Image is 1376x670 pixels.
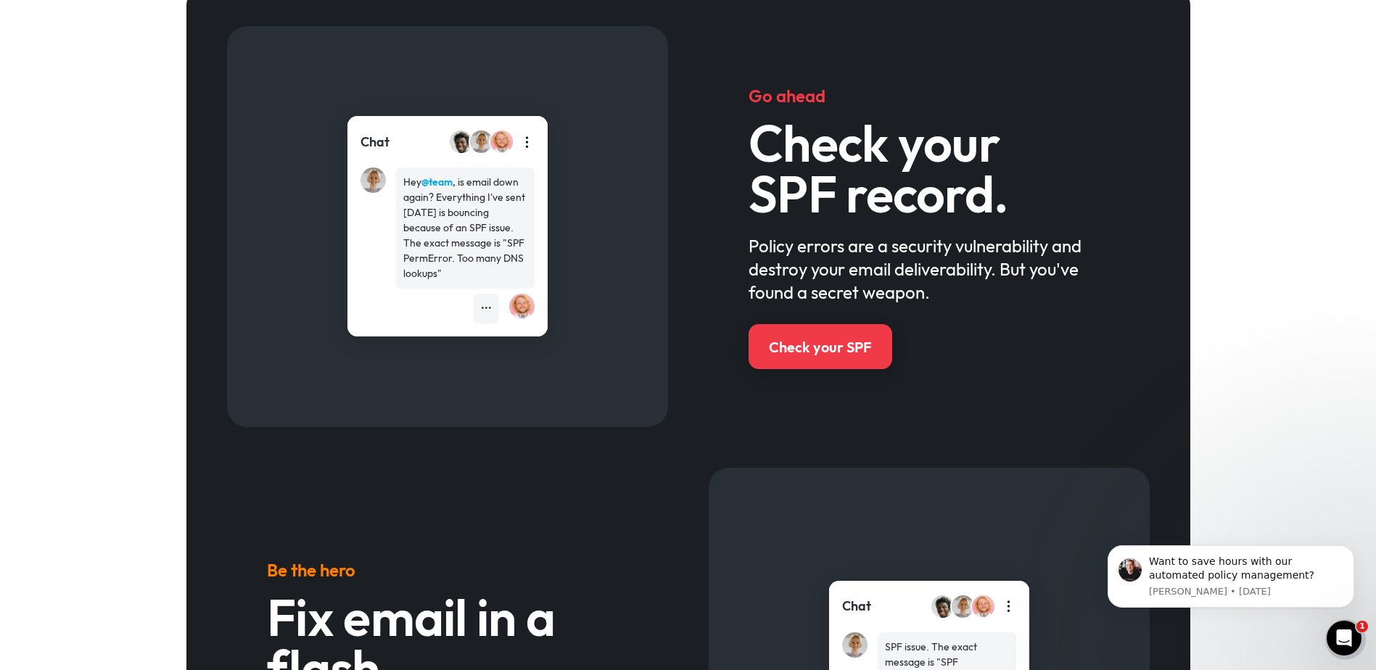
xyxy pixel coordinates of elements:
iframe: Intercom notifications message [1086,524,1376,631]
h5: Be the hero [267,558,627,582]
div: ••• [481,301,492,316]
div: Hey , is email down again? Everything I've sent [DATE] is bouncing because of an SPF issue. The e... [403,175,527,281]
div: Chat [361,133,390,152]
iframe: Intercom live chat [1327,621,1361,655]
h5: Go ahead [749,84,1109,107]
h3: Check your SPF record. [749,117,1109,219]
a: Check your SPF [749,324,892,369]
strong: @team [421,175,453,189]
div: Policy errors are a security vulnerability and destroy your email deliverability. But you've foun... [749,234,1109,304]
div: Chat [842,597,871,616]
div: Check your SPF [769,337,872,357]
span: 1 [1356,621,1368,632]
